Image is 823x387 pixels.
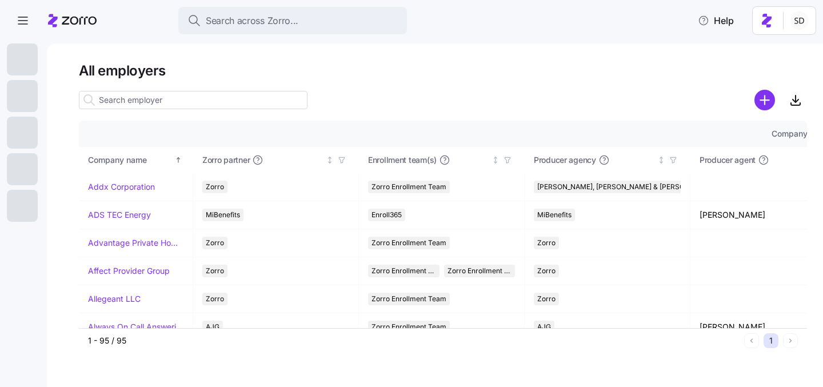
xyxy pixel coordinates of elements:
span: Zorro [206,181,224,193]
span: Zorro Enrollment Team [371,321,446,333]
a: Advantage Private Home Care [88,237,183,249]
button: 1 [764,333,778,348]
span: Zorro partner [202,154,250,166]
svg: add icon [754,90,775,110]
span: Zorro [206,293,224,305]
span: Zorro Enrollment Team [371,181,446,193]
span: Search across Zorro... [206,14,298,28]
span: Zorro [537,265,556,277]
span: Zorro Enrollment Team [371,293,446,305]
a: Addx Corporation [88,181,155,193]
span: Help [698,14,734,27]
th: Zorro partnerNot sorted [193,147,359,173]
input: Search employer [79,91,307,109]
span: Producer agency [534,154,596,166]
div: 1 - 95 / 95 [88,335,740,346]
span: Zorro [206,265,224,277]
span: Zorro [537,237,556,249]
span: Zorro Enrollment Experts [448,265,512,277]
div: Company name [88,154,173,166]
span: Zorro Enrollment Team [371,265,436,277]
span: AJG [206,321,219,333]
span: Enroll365 [371,209,402,221]
a: Always On Call Answering Service [88,321,183,333]
button: Next page [783,333,798,348]
span: Zorro [537,293,556,305]
th: Company nameSorted ascending [79,147,193,173]
a: Affect Provider Group [88,265,170,277]
span: AJG [537,321,551,333]
div: Not sorted [657,156,665,164]
span: [PERSON_NAME], [PERSON_NAME] & [PERSON_NAME] [537,181,715,193]
span: Zorro [206,237,224,249]
img: 038087f1531ae87852c32fa7be65e69b [790,11,809,30]
div: Not sorted [326,156,334,164]
a: Allegeant LLC [88,293,141,305]
div: Not sorted [492,156,500,164]
span: Zorro Enrollment Team [371,237,446,249]
button: Previous page [744,333,759,348]
span: MiBenefits [537,209,572,221]
span: MiBenefits [206,209,240,221]
th: Enrollment team(s)Not sorted [359,147,525,173]
span: Enrollment team(s) [368,154,437,166]
div: Sorted ascending [174,156,182,164]
a: ADS TEC Energy [88,209,151,221]
button: Search across Zorro... [178,7,407,34]
span: Producer agent [700,154,756,166]
th: Producer agencyNot sorted [525,147,690,173]
button: Help [689,9,743,32]
h1: All employers [79,62,807,79]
